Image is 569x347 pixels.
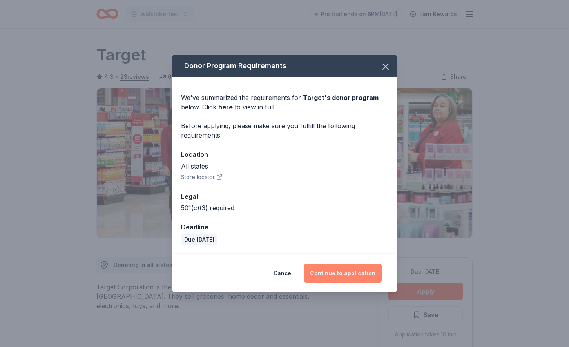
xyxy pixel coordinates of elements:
[181,234,217,245] div: Due [DATE]
[274,264,293,283] button: Cancel
[172,55,397,77] div: Donor Program Requirements
[181,191,388,202] div: Legal
[181,173,223,182] button: Store locator
[181,93,388,112] div: We've summarized the requirements for below. Click to view in full.
[304,264,382,283] button: Continue to application
[218,102,233,112] a: here
[181,162,388,171] div: All states
[181,149,388,160] div: Location
[303,94,379,102] span: Target 's donor program
[181,222,388,232] div: Deadline
[181,121,388,140] div: Before applying, please make sure you fulfill the following requirements:
[181,203,388,213] div: 501(c)(3) required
